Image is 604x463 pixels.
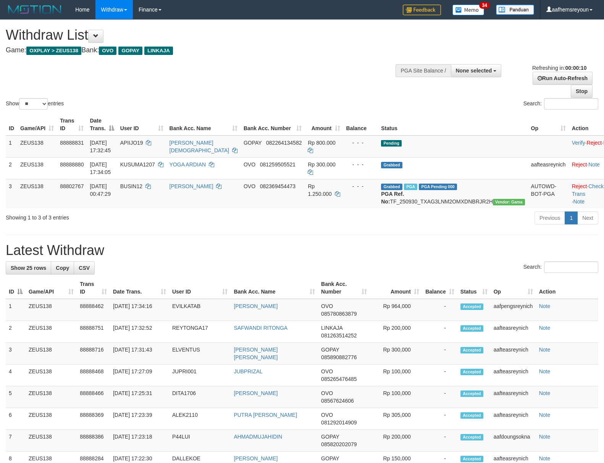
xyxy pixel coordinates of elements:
a: CSV [74,261,95,274]
span: Grabbed [381,184,402,190]
td: [DATE] 17:27:09 [110,365,169,386]
td: ZEUS138 [26,343,77,365]
td: - [422,321,457,343]
td: aafteasreynich [491,408,536,430]
span: OVO [99,47,116,55]
td: Rp 305,000 [370,408,422,430]
td: aafteasreynich [528,157,569,179]
th: Amount: activate to sort column ascending [305,114,343,136]
td: aafteasreynich [491,365,536,386]
th: Balance: activate to sort column ascending [422,277,457,299]
b: PGA Ref. No: [381,191,404,205]
span: 88888880 [60,161,84,168]
td: ZEUS138 [26,321,77,343]
span: GOPAY [321,434,339,440]
td: ZEUS138 [26,386,77,408]
a: Verify [572,140,585,146]
a: YOGA ARDIAN [170,161,206,168]
th: ID [6,114,17,136]
td: 5 [6,386,26,408]
th: Amount: activate to sort column ascending [370,277,422,299]
td: DITA1706 [169,386,231,408]
td: Rp 200,000 [370,430,422,452]
span: PGA Pending [419,184,457,190]
span: Vendor URL: https://trx31.1velocity.biz [493,199,525,205]
span: OVO [244,161,255,168]
input: Search: [544,261,598,273]
th: Trans ID: activate to sort column ascending [57,114,87,136]
span: GOPAY [321,347,339,353]
span: OVO [321,368,333,374]
td: 2 [6,321,26,343]
span: OVO [321,303,333,309]
th: Bank Acc. Number: activate to sort column ascending [318,277,370,299]
span: 34 [479,2,489,9]
span: GOPAY [244,140,262,146]
th: Game/API: activate to sort column ascending [26,277,77,299]
span: [DATE] 00:47:29 [90,183,111,197]
span: Copy 085890882776 to clipboard [321,354,357,360]
th: Op: activate to sort column ascending [528,114,569,136]
a: Note [539,434,551,440]
span: APIIJO19 [120,140,143,146]
a: [PERSON_NAME] [170,183,213,189]
a: Reject [587,140,602,146]
td: - [422,343,457,365]
a: Next [577,211,598,224]
td: aafpengsreynich [491,299,536,321]
span: 88888831 [60,140,84,146]
span: Marked by aafsreyleap [404,184,417,190]
span: Grabbed [381,162,402,168]
td: 88888369 [77,408,110,430]
span: Accepted [460,347,483,353]
td: - [422,299,457,321]
span: Accepted [460,303,483,310]
td: 4 [6,365,26,386]
a: [PERSON_NAME] [PERSON_NAME] [234,347,278,360]
td: AUTOWD-BOT-PGA [528,179,569,208]
span: Accepted [460,325,483,332]
a: Copy [51,261,74,274]
input: Search: [544,98,598,110]
th: Date Trans.: activate to sort column ascending [110,277,169,299]
th: User ID: activate to sort column ascending [117,114,166,136]
td: 3 [6,179,17,208]
a: AHMADMUJAHIDIN [234,434,282,440]
strong: 00:00:10 [565,65,586,71]
a: Note [539,390,551,396]
th: Bank Acc. Number: activate to sort column ascending [241,114,305,136]
a: Note [539,368,551,374]
span: Accepted [460,412,483,419]
label: Show entries [6,98,64,110]
td: 88888468 [77,365,110,386]
span: Copy 081259505521 to clipboard [260,161,296,168]
span: Copy 081292014909 to clipboard [321,419,357,426]
span: Rp 300.000 [308,161,335,168]
div: Showing 1 to 3 of 3 entries [6,211,246,221]
span: Accepted [460,369,483,375]
span: Accepted [460,434,483,440]
td: ZEUS138 [17,179,57,208]
span: Copy 082264134582 to clipboard [266,140,302,146]
a: Note [539,412,551,418]
td: ZEUS138 [26,299,77,321]
img: Feedback.jpg [403,5,441,15]
span: Copy 08567624606 to clipboard [321,398,354,404]
td: ELVENTUS [169,343,231,365]
a: Reject [572,161,587,168]
img: Button%20Memo.svg [452,5,484,15]
span: Accepted [460,456,483,462]
th: Bank Acc. Name: activate to sort column ascending [166,114,241,136]
span: OVO [244,183,255,189]
td: - [422,365,457,386]
a: Previous [535,211,565,224]
td: - [422,386,457,408]
span: None selected [456,68,492,74]
a: Check Trans [572,183,604,197]
td: ZEUS138 [17,136,57,158]
td: ALEK2110 [169,408,231,430]
span: LINKAJA [144,47,173,55]
select: Showentries [19,98,48,110]
th: Trans ID: activate to sort column ascending [77,277,110,299]
span: [DATE] 17:32:45 [90,140,111,153]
